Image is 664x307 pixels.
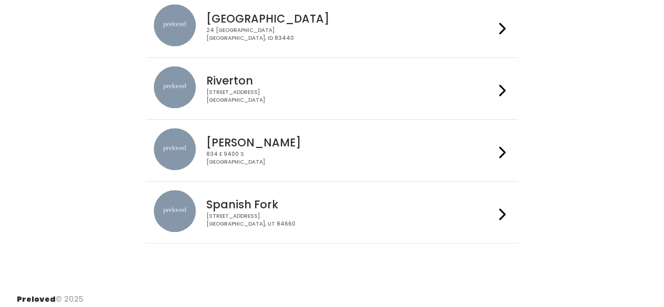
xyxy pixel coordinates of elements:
[206,75,495,87] h4: Riverton
[17,285,83,305] div: © 2025
[154,190,196,232] img: preloved location
[154,66,196,108] img: preloved location
[154,4,510,49] a: preloved location [GEOGRAPHIC_DATA] 24 [GEOGRAPHIC_DATA][GEOGRAPHIC_DATA], ID 83440
[206,13,495,25] h4: [GEOGRAPHIC_DATA]
[154,190,510,235] a: preloved location Spanish Fork [STREET_ADDRESS][GEOGRAPHIC_DATA], UT 84660
[154,128,196,170] img: preloved location
[206,27,495,42] div: 24 [GEOGRAPHIC_DATA] [GEOGRAPHIC_DATA], ID 83440
[206,136,495,149] h4: [PERSON_NAME]
[206,213,495,228] div: [STREET_ADDRESS] [GEOGRAPHIC_DATA], UT 84660
[206,151,495,166] div: 834 E 9400 S [GEOGRAPHIC_DATA]
[206,89,495,104] div: [STREET_ADDRESS] [GEOGRAPHIC_DATA]
[154,128,510,173] a: preloved location [PERSON_NAME] 834 E 9400 S[GEOGRAPHIC_DATA]
[154,66,510,111] a: preloved location Riverton [STREET_ADDRESS][GEOGRAPHIC_DATA]
[154,4,196,46] img: preloved location
[206,198,495,210] h4: Spanish Fork
[17,294,56,304] span: Preloved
